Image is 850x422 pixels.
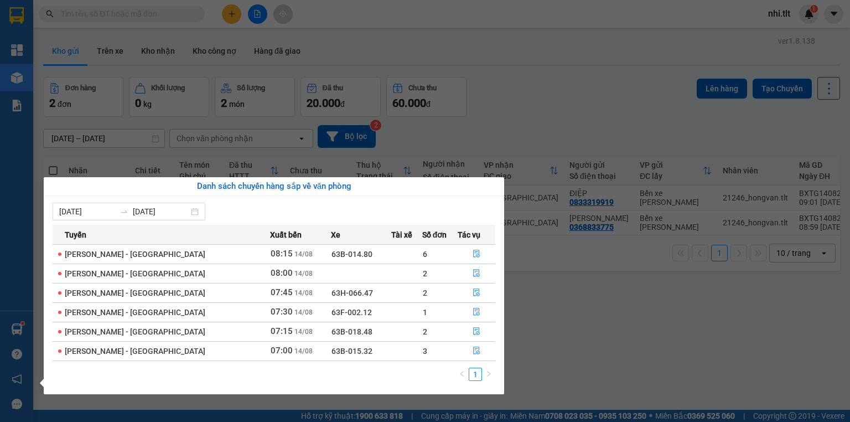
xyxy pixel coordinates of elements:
span: 63B-018.48 [331,327,372,336]
span: 63B-014.80 [331,250,372,259]
button: file-done [458,245,495,263]
button: file-done [458,323,495,341]
span: file-done [473,347,480,356]
span: 2 [423,269,427,278]
span: file-done [473,250,480,259]
span: 08:15 [271,249,293,259]
span: 6 [423,250,427,259]
span: 14/08 [294,328,313,336]
span: Xe [331,229,340,241]
span: 63B-015.32 [331,347,372,356]
span: [PERSON_NAME] - [GEOGRAPHIC_DATA] [65,289,205,297]
span: 1 [423,308,427,317]
span: 63F-002.12 [331,308,372,317]
span: 2 [423,327,427,336]
div: Danh sách chuyến hàng sắp về văn phòng [53,180,495,193]
span: 07:00 [271,346,293,356]
span: file-done [473,289,480,297]
span: file-done [473,308,480,317]
span: 07:45 [271,287,293,297]
span: Tài xế [391,229,412,241]
span: 14/08 [294,270,313,277]
span: [PERSON_NAME] - [GEOGRAPHIC_DATA] [65,269,205,278]
span: 2 [423,289,427,297]
div: SỰ - 0379715215 [6,42,271,61]
span: 14/08 [294,308,313,316]
span: 14/08 [294,289,313,297]
span: [PERSON_NAME] - [GEOGRAPHIC_DATA] [65,347,205,356]
span: right [485,370,492,377]
button: file-done [458,284,495,302]
span: [PERSON_NAME] - [GEOGRAPHIC_DATA] [65,250,205,259]
span: [PERSON_NAME] - [GEOGRAPHIC_DATA] [65,308,205,317]
li: 1 [469,368,482,381]
span: 07:15 [271,326,293,336]
span: Số đơn [422,229,447,241]
span: 14/08 [294,347,313,355]
span: 14/08 [294,250,313,258]
span: left [459,370,465,377]
span: Xuất bến [270,229,302,241]
span: swap-right [120,207,128,216]
span: 63H-066.47 [331,289,373,297]
button: left [455,368,469,381]
span: file-done [473,269,480,278]
span: 3 [423,347,427,356]
input: Đến ngày [133,205,189,218]
button: file-done [458,342,495,360]
button: right [482,368,495,381]
button: file-done [458,265,495,282]
span: to [120,207,128,216]
input: Từ ngày [59,205,115,218]
a: 1 [469,368,481,380]
span: 07:30 [271,307,293,317]
button: file-done [458,303,495,321]
span: Tuyến [65,229,86,241]
div: Bến xe [PERSON_NAME] [6,13,271,42]
li: Next Page [482,368,495,381]
div: [GEOGRAPHIC_DATA] [6,67,271,96]
span: [PERSON_NAME] - [GEOGRAPHIC_DATA] [65,327,205,336]
span: file-done [473,327,480,336]
li: Previous Page [455,368,469,381]
span: Tác vụ [458,229,480,241]
span: 08:00 [271,268,293,278]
